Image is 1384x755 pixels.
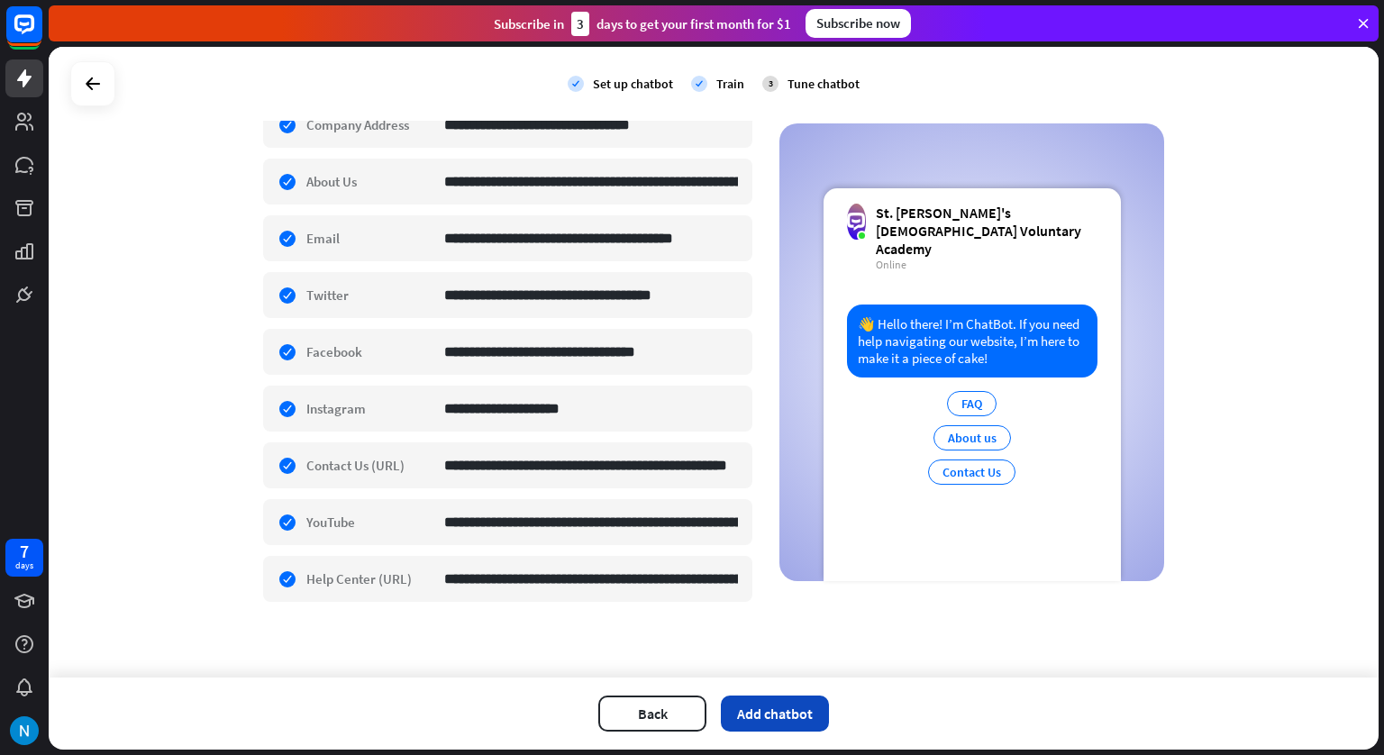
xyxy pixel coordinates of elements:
[847,305,1097,377] div: 👋 Hello there! I’m ChatBot. If you need help navigating our website, I’m here to make it a piece ...
[691,76,707,92] i: check
[928,459,1015,485] div: Contact Us
[5,539,43,577] a: 7 days
[876,204,1097,258] div: St. [PERSON_NAME]'s [DEMOGRAPHIC_DATA] Voluntary Academy
[762,76,778,92] div: 3
[20,543,29,559] div: 7
[721,696,829,732] button: Add chatbot
[876,258,1097,272] div: Online
[593,76,673,92] div: Set up chatbot
[568,76,584,92] i: check
[494,12,791,36] div: Subscribe in days to get your first month for $1
[598,696,706,732] button: Back
[15,559,33,572] div: days
[14,7,68,61] button: Open LiveChat chat widget
[571,12,589,36] div: 3
[947,391,997,416] div: FAQ
[716,76,744,92] div: Train
[788,76,860,92] div: Tune chatbot
[933,425,1011,450] div: About us
[806,9,911,38] div: Subscribe now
